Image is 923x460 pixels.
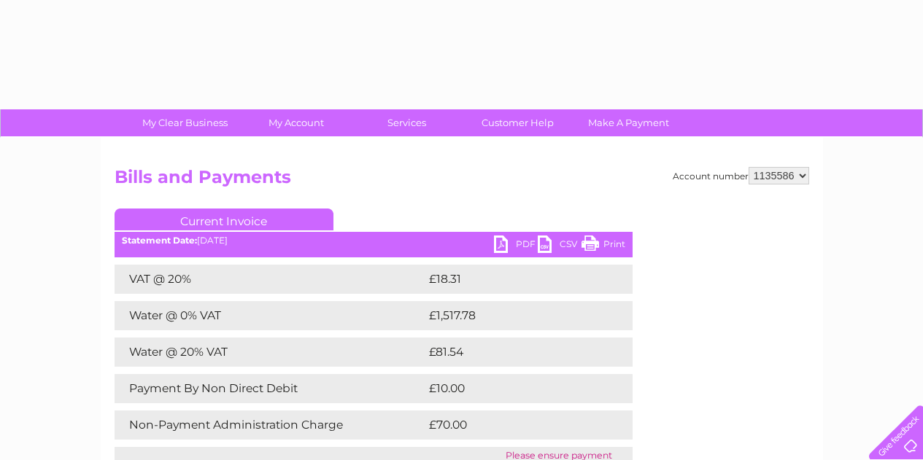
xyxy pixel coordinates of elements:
[425,265,600,294] td: £18.31
[347,109,467,136] a: Services
[115,265,425,294] td: VAT @ 20%
[582,235,625,257] a: Print
[115,410,425,440] td: Non-Payment Administration Charge
[457,109,578,136] a: Customer Help
[425,410,604,440] td: £70.00
[122,235,197,246] b: Statement Date:
[236,109,356,136] a: My Account
[115,338,425,367] td: Water @ 20% VAT
[115,235,633,246] div: [DATE]
[115,208,333,230] a: Current Invoice
[538,235,582,257] a: CSV
[425,374,603,403] td: £10.00
[425,301,608,330] td: £1,517.78
[425,338,602,367] td: £81.54
[568,109,689,136] a: Make A Payment
[115,167,809,195] h2: Bills and Payments
[494,235,538,257] a: PDF
[125,109,245,136] a: My Clear Business
[115,374,425,403] td: Payment By Non Direct Debit
[115,301,425,330] td: Water @ 0% VAT
[673,167,809,184] div: Account number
